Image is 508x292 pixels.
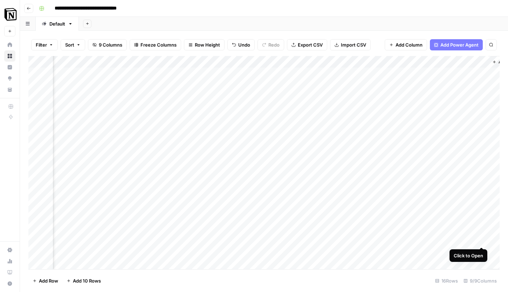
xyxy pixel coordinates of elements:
[4,244,15,256] a: Settings
[36,17,79,31] a: Default
[73,277,101,284] span: Add 10 Rows
[238,41,250,48] span: Undo
[49,20,65,27] div: Default
[4,278,15,289] button: Help + Support
[4,256,15,267] a: Usage
[440,41,479,48] span: Add Power Agent
[28,275,62,286] button: Add Row
[454,252,483,259] div: Click to Open
[385,39,427,50] button: Add Column
[61,39,85,50] button: Sort
[184,39,225,50] button: Row Height
[31,39,58,50] button: Filter
[396,41,423,48] span: Add Column
[99,41,122,48] span: 9 Columns
[268,41,280,48] span: Redo
[4,39,15,50] a: Home
[130,39,181,50] button: Freeze Columns
[227,39,255,50] button: Undo
[140,41,177,48] span: Freeze Columns
[4,84,15,95] a: Your Data
[4,8,17,21] img: Notion Logo
[330,39,371,50] button: Import CSV
[432,275,461,286] div: 16 Rows
[39,277,58,284] span: Add Row
[4,62,15,73] a: Insights
[4,73,15,84] a: Opportunities
[4,50,15,62] a: Browse
[4,267,15,278] a: Learning Hub
[62,275,105,286] button: Add 10 Rows
[341,41,366,48] span: Import CSV
[88,39,127,50] button: 9 Columns
[430,39,483,50] button: Add Power Agent
[195,41,220,48] span: Row Height
[258,39,284,50] button: Redo
[287,39,327,50] button: Export CSV
[36,41,47,48] span: Filter
[461,275,500,286] div: 9/9 Columns
[65,41,74,48] span: Sort
[298,41,323,48] span: Export CSV
[4,6,15,23] button: Workspace: Notion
